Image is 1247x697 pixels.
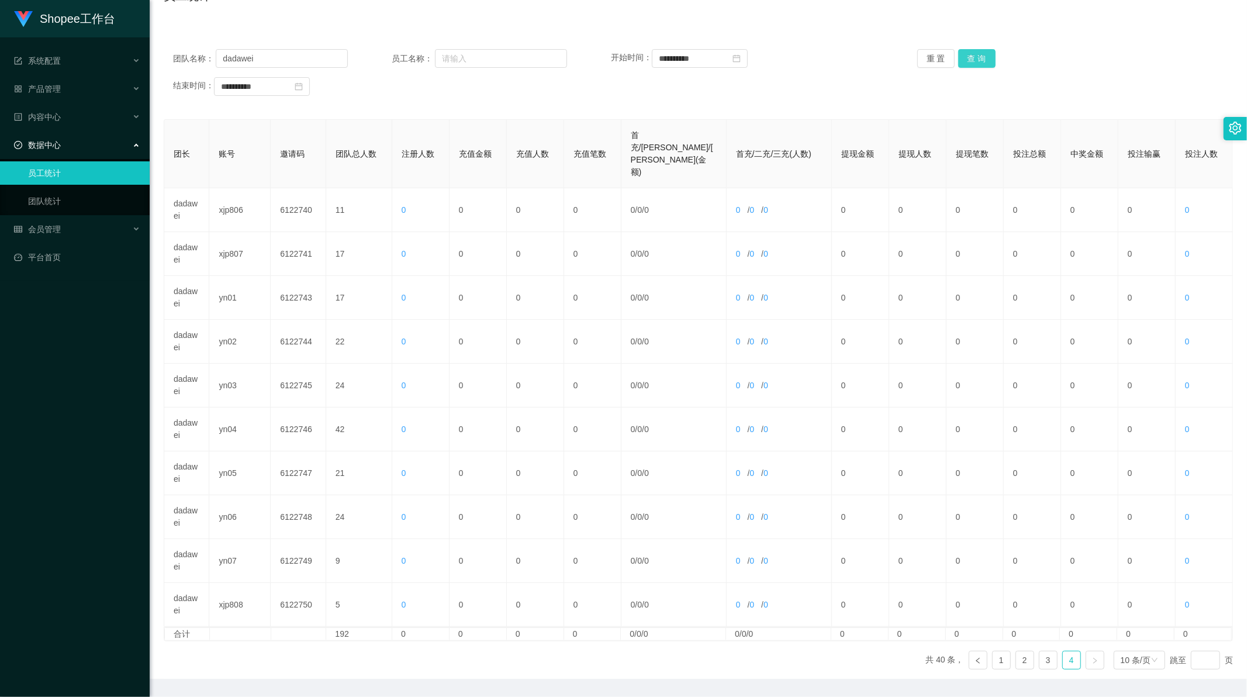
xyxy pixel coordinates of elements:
[1118,583,1176,627] td: 0
[450,364,507,408] td: 0
[450,451,507,495] td: 0
[621,628,726,640] td: 0/0/0
[947,451,1004,495] td: 0
[450,495,507,539] td: 0
[1061,276,1118,320] td: 0
[726,628,831,640] td: 0/0/0
[947,320,1004,364] td: 0
[727,232,832,276] td: / /
[164,583,209,627] td: dadawei
[14,13,115,23] a: Shopee工作台
[1004,188,1061,232] td: 0
[219,149,235,158] span: 账号
[295,82,303,91] i: 图标: calendar
[1004,539,1061,583] td: 0
[958,49,996,68] button: 查 询
[727,276,832,320] td: / /
[326,320,392,364] td: 22
[1062,651,1081,670] li: 4
[402,381,406,390] span: 0
[402,425,406,434] span: 0
[1004,451,1061,495] td: 0
[1118,539,1176,583] td: 0
[1061,583,1118,627] td: 0
[889,495,947,539] td: 0
[450,188,507,232] td: 0
[947,583,1004,627] td: 0
[164,364,209,408] td: dadawei
[402,556,406,565] span: 0
[564,628,621,640] td: 0
[507,364,564,408] td: 0
[326,628,392,640] td: 192
[611,53,652,63] span: 开始时间：
[209,364,271,408] td: yn03
[947,276,1004,320] td: 0
[271,276,326,320] td: 6122743
[1061,539,1118,583] td: 0
[832,320,889,364] td: 0
[947,188,1004,232] td: 0
[1091,657,1099,664] i: 图标: right
[764,293,768,302] span: 0
[749,512,754,522] span: 0
[889,320,947,364] td: 0
[764,468,768,478] span: 0
[736,293,741,302] span: 0
[14,84,61,94] span: 产品管理
[507,451,564,495] td: 0
[644,337,649,346] span: 0
[450,408,507,451] td: 0
[947,495,1004,539] td: 0
[271,583,326,627] td: 6122750
[271,232,326,276] td: 6122741
[631,468,635,478] span: 0
[727,188,832,232] td: / /
[736,425,741,434] span: 0
[736,468,741,478] span: 0
[1118,320,1176,364] td: 0
[1004,495,1061,539] td: 0
[831,628,889,640] td: 0
[832,408,889,451] td: 0
[1118,408,1176,451] td: 0
[1121,651,1151,669] div: 10 条/页
[209,539,271,583] td: yn07
[14,140,61,150] span: 数据中心
[621,408,727,451] td: / /
[28,161,140,185] a: 员工统计
[644,249,649,258] span: 0
[1013,149,1046,158] span: 投注总额
[1118,495,1176,539] td: 0
[749,468,754,478] span: 0
[326,232,392,276] td: 17
[450,628,507,640] td: 0
[969,651,987,670] li: 上一页
[14,113,22,121] i: 图标: profile
[749,556,754,565] span: 0
[621,364,727,408] td: / /
[637,293,642,302] span: 0
[889,408,947,451] td: 0
[736,512,741,522] span: 0
[435,49,567,68] input: 请输入
[621,539,727,583] td: / /
[450,276,507,320] td: 0
[280,149,305,158] span: 邀请码
[164,232,209,276] td: dadawei
[631,249,635,258] span: 0
[631,381,635,390] span: 0
[402,149,434,158] span: 注册人数
[164,539,209,583] td: dadawei
[165,628,210,640] td: 合计
[450,232,507,276] td: 0
[216,49,348,68] input: 请输入
[507,188,564,232] td: 0
[209,276,271,320] td: yn01
[450,583,507,627] td: 0
[764,425,768,434] span: 0
[947,232,1004,276] td: 0
[402,337,406,346] span: 0
[507,320,564,364] td: 0
[326,539,392,583] td: 9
